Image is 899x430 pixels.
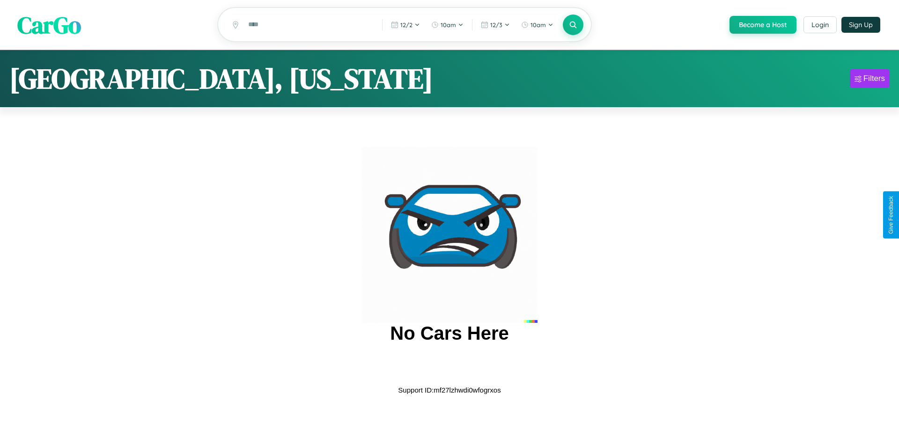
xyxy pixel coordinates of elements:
h1: [GEOGRAPHIC_DATA], [US_STATE] [9,59,433,98]
div: Give Feedback [888,196,894,234]
button: Login [803,16,837,33]
span: 12 / 3 [490,21,502,29]
p: Support ID: mf27lzhwdi0wfogrxos [398,384,501,396]
img: car [361,147,538,323]
h2: No Cars Here [390,323,508,344]
span: CarGo [17,8,81,41]
button: 10am [427,17,468,32]
span: 10am [531,21,546,29]
button: 10am [516,17,558,32]
span: 12 / 2 [400,21,413,29]
div: Filters [863,74,885,83]
button: 12/2 [386,17,425,32]
button: 12/3 [476,17,515,32]
span: 10am [441,21,456,29]
button: Become a Host [730,16,796,34]
button: Sign Up [841,17,880,33]
button: Filters [850,69,890,88]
